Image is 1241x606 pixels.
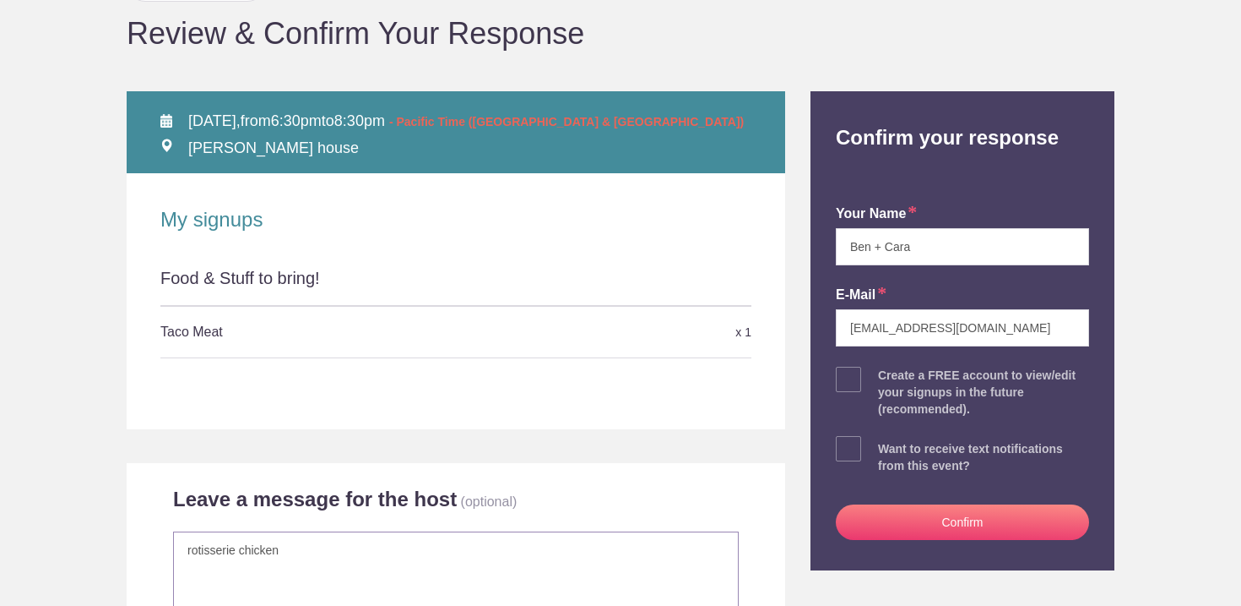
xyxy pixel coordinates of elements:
span: [PERSON_NAME] house [188,139,359,156]
p: (optional) [461,494,518,509]
h2: Leave a message for the host [173,487,457,512]
h2: Confirm your response [823,91,1102,150]
h1: Review & Confirm Your Response [127,19,1114,49]
h5: Taco Meat [160,315,555,349]
span: 6:30pm [271,112,322,129]
div: Food & Stuff to bring! [160,266,751,305]
div: Create a FREE account to view/edit your signups in the future (recommended). [878,367,1089,418]
span: from to [188,112,744,129]
input: e.g. Julie Farrell [836,228,1089,265]
div: Want to receive text notifications from this event? [878,440,1089,474]
label: E-mail [836,286,886,305]
button: Confirm [836,505,1089,540]
input: e.g. julie@gmail.com [836,309,1089,347]
span: [DATE], [188,112,241,129]
img: Calendar alt [160,114,172,128]
h2: My signups [160,207,751,232]
div: x 1 [555,318,751,347]
span: 8:30pm [334,112,385,129]
span: - Pacific Time ([GEOGRAPHIC_DATA] & [GEOGRAPHIC_DATA]) [389,115,744,128]
label: your name [836,205,917,224]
